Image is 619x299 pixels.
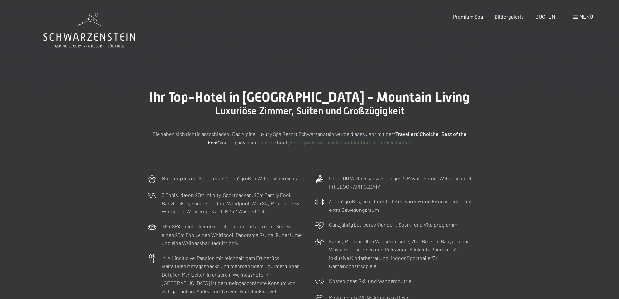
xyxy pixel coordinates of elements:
[329,174,472,191] p: Über 100 Wellnessanwendungen & Private Spa im Wellnesshotel in [GEOGRAPHIC_DATA]
[147,130,472,146] p: Sie haben sich richtig entschieden: Das Alpine Luxury Spa Resort Schwarzenstein wurde dieses Jahr...
[208,131,467,145] strong: Travellers' Choiche "Best of the best"
[289,139,412,145] a: Kinderpreise & Familienkonbinationen- Familiensuiten
[162,191,305,216] p: 6 Pools, davon 25m Infinity-Sportbecken, 25m Family Pool, Babybecken, Sauna-Outdoor Whirlpool, 23...
[329,237,472,270] p: Family Pool mit 60m Wasserrutsche, 25m Becken, Babypool mit Wasserattraktionen und Relaxzone. Min...
[329,197,472,214] p: 300m² großes, lichtdurchflutetes Kardio- und Fitnesscenter mit extra Bewegungsraum
[535,13,555,20] a: BUCHEN
[579,13,593,20] span: Menü
[162,222,305,247] p: SKY SPA: hoch über den Dächern von Luttach genießen Sie einen 23m Pool, einen Whirlpool, Panorama...
[162,174,297,183] p: Nutzung des großzügigen, 7.700 m² großen Wellnessbereichs
[162,254,305,295] p: ¾ All-inclusive-Pension mit reichhaltigem Frühstück, vielfältigen Mittagssnacks und mehrgängigem ...
[149,89,470,105] span: Ihr Top-Hotel in [GEOGRAPHIC_DATA] - Mountain Living
[453,13,483,20] a: Premium Spa
[329,277,411,285] p: Kostenloses Ski- und Wandershuttle
[495,13,524,20] a: Bildergalerie
[215,105,404,116] span: Luxuriöse Zimmer, Suiten und Großzügigkeit
[329,221,457,229] p: Ganzjährig betreutes Wander-, Sport- und Vitalprogramm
